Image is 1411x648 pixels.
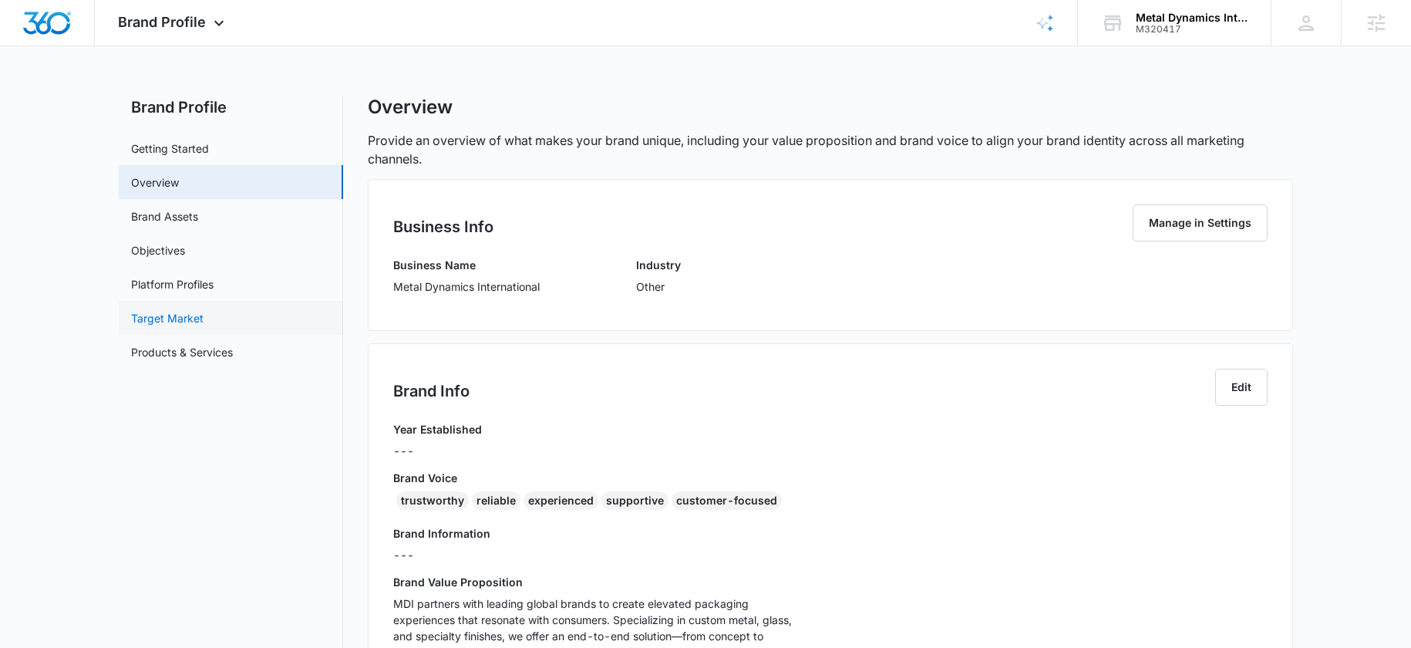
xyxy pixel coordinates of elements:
[393,574,1268,590] h3: Brand Value Proposition
[131,310,204,326] a: Target Market
[368,131,1293,168] p: Provide an overview of what makes your brand unique, including your value proposition and brand v...
[1136,24,1248,35] div: account id
[393,443,482,459] p: ---
[1215,369,1268,406] button: Edit
[1136,12,1248,24] div: account name
[131,208,198,224] a: Brand Assets
[393,525,1268,542] h3: Brand Information
[636,257,681,273] h3: Industry
[396,491,469,510] div: trustworthy
[472,491,520,510] div: reliable
[393,421,482,437] h3: Year Established
[393,215,493,238] h2: Business Info
[131,140,209,157] a: Getting Started
[393,547,1268,563] p: ---
[636,278,681,295] p: Other
[672,491,782,510] div: customer-focused
[393,278,540,295] p: Metal Dynamics International
[393,470,1268,486] h3: Brand Voice
[393,257,540,273] h3: Business Name
[131,174,179,191] a: Overview
[393,380,470,403] h2: Brand Info
[1133,204,1268,241] button: Manage in Settings
[601,491,668,510] div: supportive
[368,96,453,119] h1: Overview
[119,96,343,119] h2: Brand Profile
[131,276,214,292] a: Platform Profiles
[524,491,598,510] div: experienced
[118,14,206,30] span: Brand Profile
[131,344,233,360] a: Products & Services
[131,242,185,258] a: Objectives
